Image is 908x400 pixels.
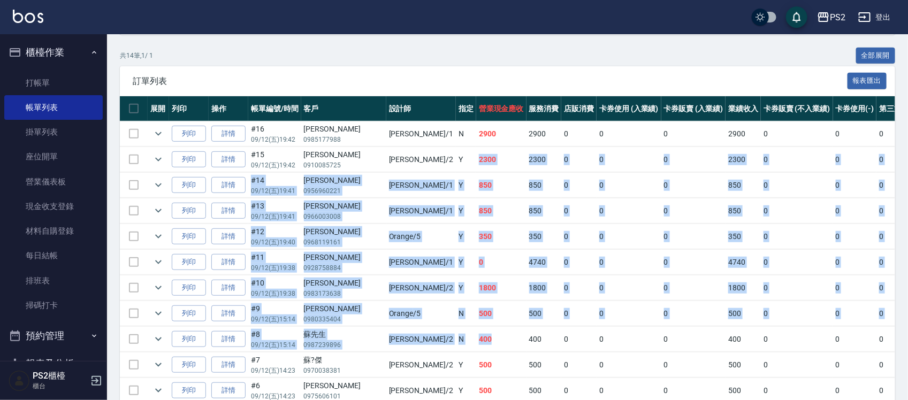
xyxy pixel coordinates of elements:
[726,121,761,147] td: 2900
[597,352,661,378] td: 0
[4,268,103,293] a: 排班表
[304,252,384,263] div: [PERSON_NAME]
[527,250,562,275] td: 4740
[386,250,456,275] td: [PERSON_NAME] /1
[527,147,562,172] td: 2300
[150,331,166,347] button: expand row
[386,327,456,352] td: [PERSON_NAME] /2
[4,243,103,268] a: 每日結帳
[304,124,384,135] div: [PERSON_NAME]
[172,382,206,399] button: 列印
[172,254,206,271] button: 列印
[726,198,761,224] td: 850
[304,175,384,186] div: [PERSON_NAME]
[211,254,246,271] a: 詳情
[4,170,103,194] a: 營業儀表板
[4,71,103,95] a: 打帳單
[148,96,169,121] th: 展開
[251,237,299,247] p: 09/12 (五) 19:40
[150,305,166,321] button: expand row
[304,289,384,298] p: 0983173638
[726,173,761,198] td: 850
[833,301,877,326] td: 0
[251,135,299,144] p: 09/12 (五) 19:42
[456,121,476,147] td: N
[848,73,887,89] button: 報表匯出
[150,203,166,219] button: expand row
[304,237,384,247] p: 0968119161
[4,293,103,318] a: 掃碼打卡
[4,144,103,169] a: 座位開單
[833,121,877,147] td: 0
[248,198,301,224] td: #13
[4,39,103,66] button: 櫃檯作業
[172,357,206,373] button: 列印
[304,149,384,160] div: [PERSON_NAME]
[304,355,384,366] div: 蘇?傑
[661,198,726,224] td: 0
[726,352,761,378] td: 500
[661,224,726,249] td: 0
[761,96,833,121] th: 卡券販賣 (不入業績)
[251,263,299,273] p: 09/12 (五) 19:38
[761,121,833,147] td: 0
[456,250,476,275] td: Y
[527,198,562,224] td: 850
[209,96,248,121] th: 操作
[4,322,103,350] button: 預約管理
[833,198,877,224] td: 0
[456,198,476,224] td: Y
[476,147,527,172] td: 2300
[172,228,206,245] button: 列印
[726,147,761,172] td: 2300
[527,352,562,378] td: 500
[761,352,833,378] td: 0
[251,340,299,350] p: 09/12 (五) 15:14
[211,357,246,373] a: 詳情
[833,327,877,352] td: 0
[304,226,384,237] div: [PERSON_NAME]
[561,224,597,249] td: 0
[561,173,597,198] td: 0
[661,96,726,121] th: 卡券販賣 (入業績)
[456,224,476,249] td: Y
[561,327,597,352] td: 0
[9,370,30,391] img: Person
[150,151,166,167] button: expand row
[597,96,661,121] th: 卡券使用 (入業績)
[211,382,246,399] a: 詳情
[597,147,661,172] td: 0
[597,121,661,147] td: 0
[248,275,301,301] td: #10
[120,51,153,60] p: 共 14 筆, 1 / 1
[661,121,726,147] td: 0
[661,327,726,352] td: 0
[13,10,43,23] img: Logo
[304,366,384,375] p: 0970038381
[761,198,833,224] td: 0
[561,198,597,224] td: 0
[248,147,301,172] td: #15
[248,96,301,121] th: 帳單編號/時間
[661,173,726,198] td: 0
[33,381,87,391] p: 櫃台
[854,7,895,27] button: 登出
[386,352,456,378] td: [PERSON_NAME] /2
[848,75,887,86] a: 報表匯出
[726,250,761,275] td: 4740
[301,96,386,121] th: 客戶
[726,96,761,121] th: 業績收入
[561,301,597,326] td: 0
[304,278,384,289] div: [PERSON_NAME]
[597,173,661,198] td: 0
[456,275,476,301] td: Y
[661,352,726,378] td: 0
[211,203,246,219] a: 詳情
[304,314,384,324] p: 0980335404
[726,275,761,301] td: 1800
[527,327,562,352] td: 400
[761,173,833,198] td: 0
[833,352,877,378] td: 0
[833,96,877,121] th: 卡券使用(-)
[33,371,87,381] h5: PS2櫃檯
